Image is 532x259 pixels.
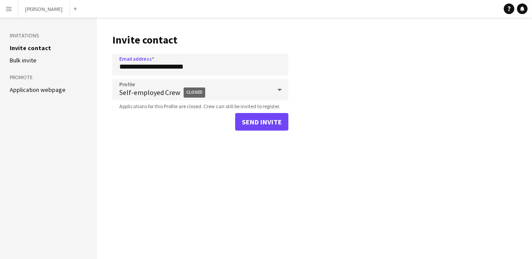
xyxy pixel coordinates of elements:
[112,33,288,47] h1: Invite contact
[235,113,288,131] button: Send invite
[184,88,205,98] span: Closed
[119,82,271,103] span: Self-employed Crew
[10,86,66,94] a: Application webpage
[10,56,37,64] a: Bulk invite
[10,44,51,52] a: Invite contact
[18,0,70,18] button: [PERSON_NAME]
[112,103,287,109] span: Applications for this Profile are closed. Crew can still be invited to register.
[10,32,87,40] h3: Invitations
[10,73,87,81] h3: Promote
